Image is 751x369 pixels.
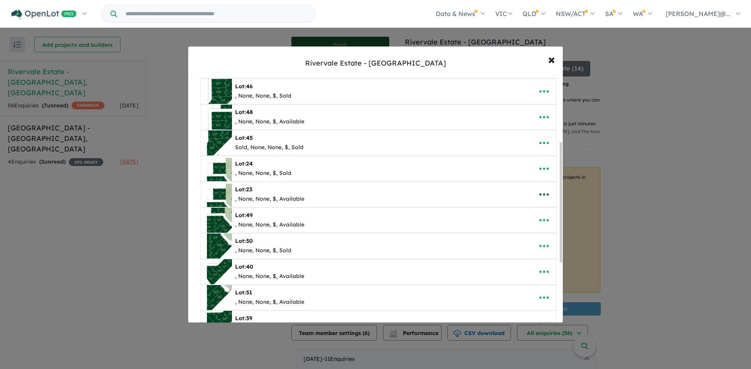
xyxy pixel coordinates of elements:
b: Lot: [235,134,253,141]
img: Rivervale%20Estate%20-%20Yarrawonga%20-%20Lot%2051___1750310473.jpg [207,285,232,310]
b: Lot: [235,160,253,167]
b: Lot: [235,263,253,270]
div: Sold, None, None, $, Sold [235,143,304,152]
b: Lot: [235,83,253,90]
img: Openlot PRO Logo White [11,9,77,19]
img: Rivervale%20Estate%20-%20Yarrawonga%20-%20Lot%2039___1750311496.jpg [207,311,232,336]
img: Rivervale%20Estate%20-%20Yarrawonga%20-%20Lot%2048___1750311495.jpg [207,105,232,130]
span: 50 [246,237,253,244]
b: Lot: [235,289,252,296]
b: Lot: [235,315,252,322]
b: Lot: [235,212,253,219]
span: [PERSON_NAME]@... [666,10,730,18]
img: Rivervale%20Estate%20-%20Yarrawonga%20-%20Lot%2024___1750311495.jpg [207,156,232,181]
img: Rivervale%20Estate%20-%20Yarrawonga%20-%20Lot%2049___1750310472.jpg [207,208,232,233]
span: 24 [246,160,253,167]
div: , None, None, $, Available [235,298,304,307]
b: Lot: [235,109,253,116]
div: , None, None, $, Available [235,194,304,204]
img: Rivervale%20Estate%20-%20Yarrawonga%20-%20Lot%2023___1750310472.jpg [207,182,232,207]
img: Rivervale%20Estate%20-%20Yarrawonga%20-%20Lot%2046___1750311494.jpg [207,79,232,104]
div: Rivervale Estate - [GEOGRAPHIC_DATA] [305,58,446,68]
img: Rivervale%20Estate%20-%20Yarrawonga%20-%20Lot%2045___1750310471.jpg [207,130,232,155]
div: , None, None, $, Available [235,220,304,230]
span: 51 [246,289,252,296]
span: 49 [246,212,253,219]
div: , None, None, $, Available [235,117,304,127]
div: , None, None, $, Sold [235,91,291,101]
div: , None, None, $, Sold [235,169,291,178]
span: × [548,51,555,68]
span: 48 [246,109,253,116]
div: , None, None, $, Available [235,272,304,281]
div: , None, None, $, Sold [235,246,291,255]
span: 40 [246,263,253,270]
span: 46 [246,83,253,90]
input: Try estate name, suburb, builder or developer [119,5,314,22]
b: Lot: [235,186,252,193]
img: Rivervale%20Estate%20-%20Yarrawonga%20-%20Lot%2040___1750310473.jpg [207,259,232,284]
span: 23 [246,186,252,193]
img: Rivervale%20Estate%20-%20Yarrawonga%20-%20Lot%2050___1750310472.jpg [207,234,232,258]
span: 39 [246,315,252,322]
b: Lot: [235,237,253,244]
span: 45 [246,134,253,141]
